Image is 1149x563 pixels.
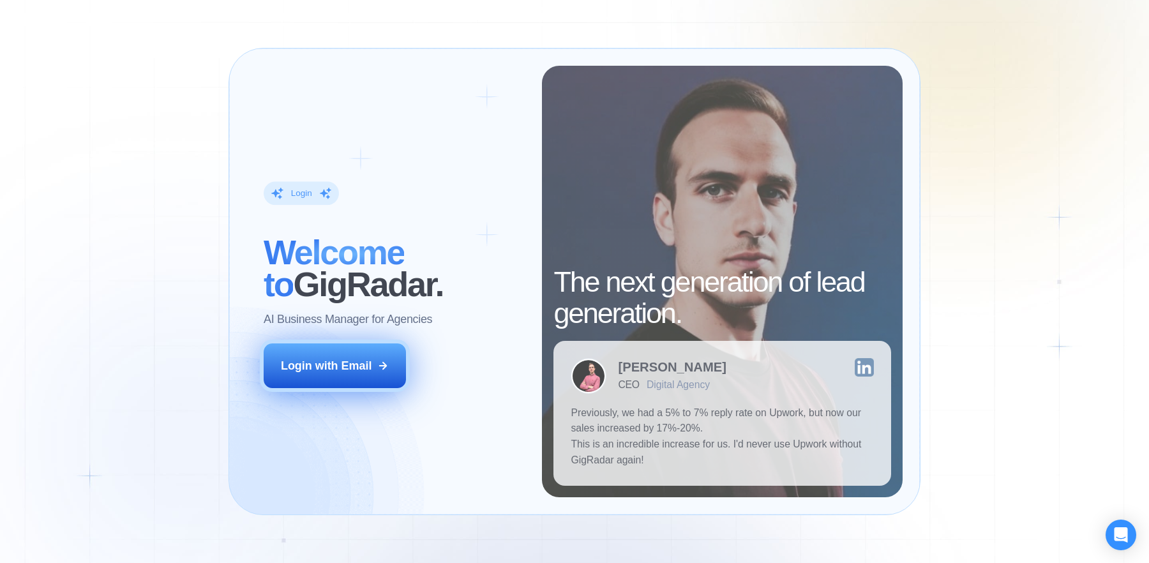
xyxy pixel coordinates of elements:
button: Login with Email [264,343,406,388]
span: Welcome to [264,233,404,303]
p: Previously, we had a 5% to 7% reply rate on Upwork, but now our sales increased by 17%-20%. This ... [571,405,873,469]
h2: ‍ GigRadar. [264,237,525,300]
div: Open Intercom Messenger [1106,520,1136,550]
div: CEO [618,379,639,391]
h2: The next generation of lead generation. [553,266,890,329]
div: Login with Email [281,358,372,374]
p: AI Business Manager for Agencies [264,312,432,327]
div: [PERSON_NAME] [618,361,726,373]
div: Login [291,188,312,199]
div: Digital Agency [647,379,710,391]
